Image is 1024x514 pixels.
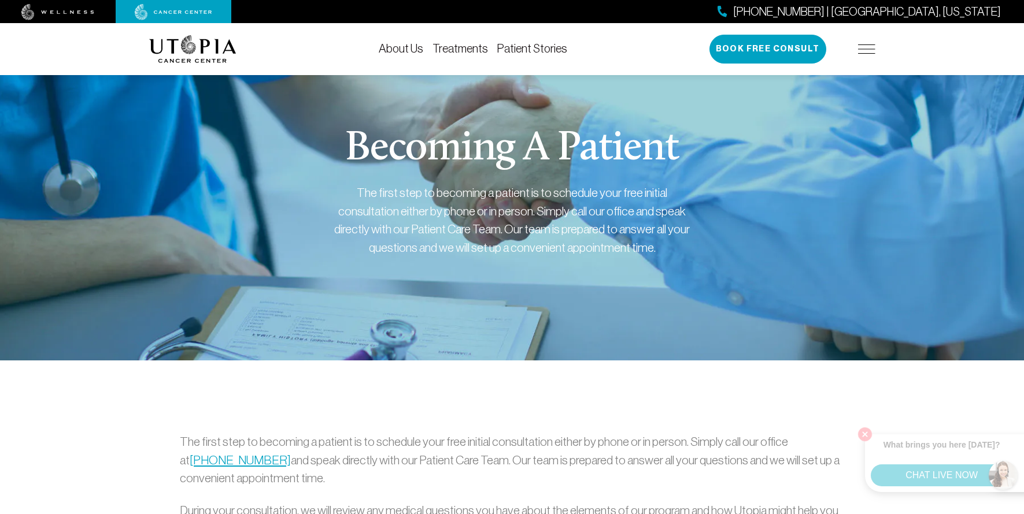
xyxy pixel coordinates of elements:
a: Treatments [432,42,488,55]
button: Book Free Consult [709,35,826,64]
span: [PHONE_NUMBER] | [GEOGRAPHIC_DATA], [US_STATE] [733,3,1001,20]
a: About Us [379,42,423,55]
img: icon-hamburger [858,44,875,54]
p: The first step to becoming a patient is to schedule your free initial consultation either by phon... [180,433,844,487]
a: [PHONE_NUMBER] [190,453,291,467]
a: Patient Stories [497,42,567,55]
img: cancer center [135,4,212,20]
div: The first step to becoming a patient is to schedule your free initial consultation either by phon... [333,184,692,256]
img: logo [149,35,236,63]
a: [PHONE_NUMBER] | [GEOGRAPHIC_DATA], [US_STATE] [718,3,1001,20]
img: wellness [21,4,94,20]
h1: Becoming A Patient [345,128,678,170]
